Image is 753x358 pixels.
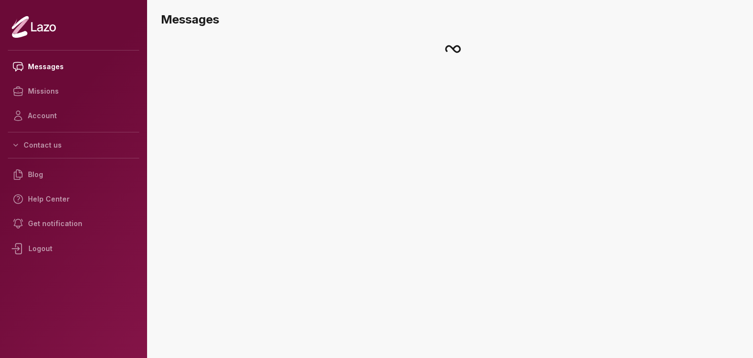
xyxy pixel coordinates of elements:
[8,79,139,103] a: Missions
[8,162,139,187] a: Blog
[8,187,139,211] a: Help Center
[8,136,139,154] button: Contact us
[8,103,139,128] a: Account
[161,12,745,27] h3: Messages
[8,236,139,261] div: Logout
[8,54,139,79] a: Messages
[8,211,139,236] a: Get notification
